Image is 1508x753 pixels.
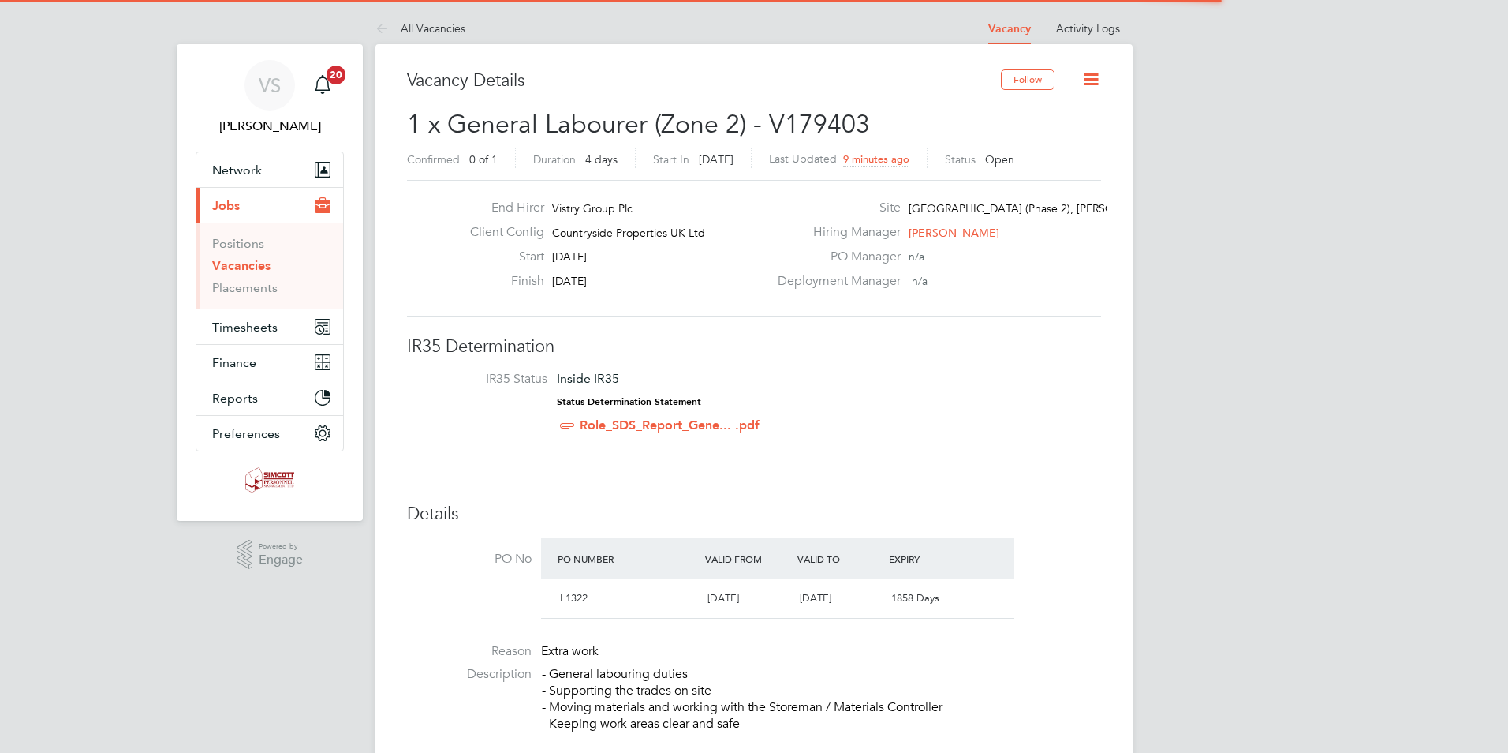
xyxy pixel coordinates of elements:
a: Placements [212,280,278,295]
div: Valid To [793,545,886,573]
h3: Vacancy Details [407,69,1001,92]
span: 1858 Days [891,591,939,605]
label: Client Config [457,224,544,241]
label: Duration [533,152,576,167]
button: Timesheets [196,309,343,344]
a: VS[PERSON_NAME] [196,60,344,136]
span: [PERSON_NAME] [909,226,999,240]
label: PO Manager [768,249,901,265]
a: All Vacancies [375,21,465,36]
a: Powered byEngage [237,540,304,570]
button: Preferences [196,416,343,451]
span: Reports [212,391,258,406]
a: Vacancies [212,258,271,273]
span: Vistry Group Plc [552,201,633,215]
span: 9 minutes ago [843,152,909,166]
label: Description [407,666,532,683]
span: Network [212,163,262,178]
a: Positions [212,236,264,251]
span: Finance [212,355,256,370]
div: Jobs [196,223,343,309]
label: Start In [653,152,689,167]
div: PO Number [554,545,701,573]
span: [DATE] [800,591,831,605]
span: 20 [327,66,345,84]
span: Open [985,152,1014,167]
span: Engage [259,553,303,567]
label: Last Updated [769,152,837,166]
span: Extra work [541,643,599,659]
p: - General labouring duties - Supporting the trades on site - Moving materials and working with th... [542,666,1101,732]
span: L1322 [560,591,588,605]
a: 20 [307,60,338,111]
span: [DATE] [552,249,587,264]
label: Finish [457,273,544,290]
span: Countryside Properties UK Ltd [552,226,705,240]
label: Reason [407,643,532,660]
label: IR35 Status [423,371,547,388]
a: Activity Logs [1056,21,1120,36]
span: Inside IR35 [557,371,619,386]
a: Go to home page [196,467,344,493]
span: VS [259,75,281,96]
div: Valid From [701,545,793,573]
span: n/a [909,249,924,264]
label: Deployment Manager [768,273,901,290]
label: Status [945,152,976,167]
span: n/a [912,274,928,288]
button: Follow [1001,69,1054,90]
span: Jobs [212,198,240,213]
span: 0 of 1 [469,152,498,167]
label: End Hirer [457,200,544,216]
span: 1 x General Labourer (Zone 2) - V179403 [407,109,870,140]
span: [DATE] [707,591,739,605]
span: Powered by [259,540,303,553]
span: [DATE] [552,274,587,288]
h3: IR35 Determination [407,335,1101,358]
img: simcott-logo-retina.png [245,467,295,493]
a: Vacancy [988,22,1031,36]
span: 4 days [585,152,618,167]
nav: Main navigation [177,44,363,521]
span: [DATE] [699,152,733,167]
button: Jobs [196,188,343,223]
span: Preferences [212,426,280,441]
h3: Details [407,503,1101,526]
a: Role_SDS_Report_Gene... .pdf [580,418,760,433]
label: Site [768,200,901,216]
span: [GEOGRAPHIC_DATA] (Phase 2), [PERSON_NAME] [909,201,1164,215]
span: Timesheets [212,320,278,335]
label: Confirmed [407,152,460,167]
button: Finance [196,345,343,380]
span: Vicky Sheldrake [196,117,344,136]
label: PO No [407,551,532,568]
button: Network [196,152,343,187]
label: Start [457,249,544,265]
div: Expiry [885,545,977,573]
label: Hiring Manager [768,224,901,241]
strong: Status Determination Statement [557,396,701,407]
button: Reports [196,380,343,415]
